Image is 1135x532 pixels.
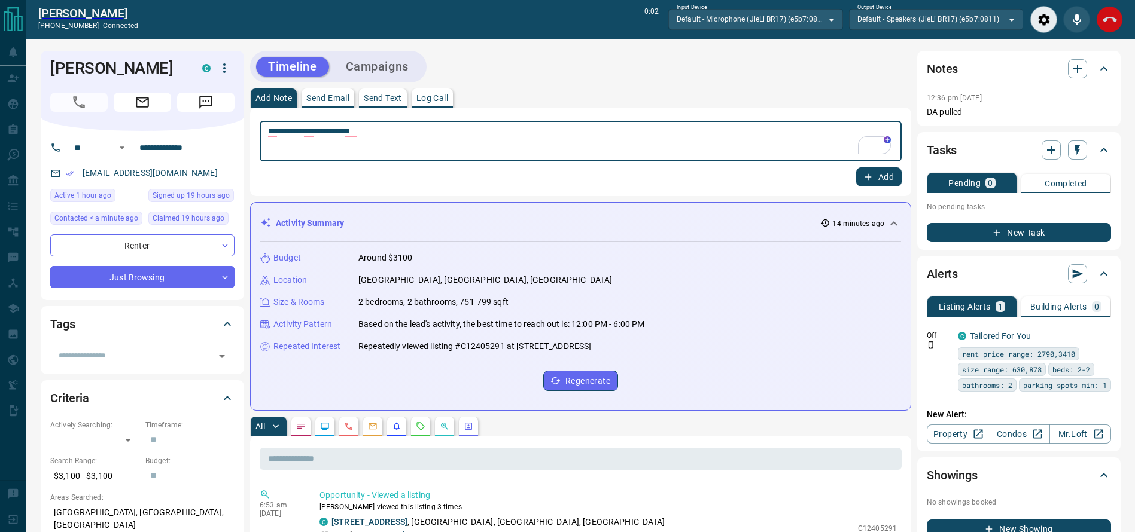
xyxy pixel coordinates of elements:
span: Message [177,93,235,112]
p: Activity Summary [276,217,344,230]
p: 1 [998,302,1003,311]
p: All [255,422,265,430]
h1: [PERSON_NAME] [50,59,184,78]
span: size range: 630,878 [962,363,1042,375]
button: Regenerate [543,371,618,391]
div: Tue Sep 16 2025 [148,212,235,228]
button: Campaigns [334,57,421,77]
p: DA pulled [927,106,1111,118]
button: Timeline [256,57,329,77]
span: Email [114,93,171,112]
label: Input Device [677,4,707,11]
svg: Requests [416,421,425,431]
div: Criteria [50,384,235,412]
p: 14 minutes ago [832,218,884,229]
div: Tags [50,310,235,338]
p: Budget [273,252,301,264]
span: bathrooms: 2 [962,379,1012,391]
div: End Call [1096,6,1123,33]
h2: Alerts [927,264,958,283]
p: Add Note [255,94,292,102]
a: [PERSON_NAME] [38,6,138,20]
span: rent price range: 2790,3410 [962,348,1075,360]
div: Tasks [927,136,1111,164]
p: , [GEOGRAPHIC_DATA], [GEOGRAPHIC_DATA], [GEOGRAPHIC_DATA] [331,516,665,528]
p: Timeframe: [145,420,235,430]
h2: Tasks [927,140,957,160]
a: Tailored For You [970,331,1031,341]
p: No pending tasks [927,198,1111,216]
p: Send Text [364,94,402,102]
p: Repeated Interest [273,340,340,353]
span: connected [103,22,138,30]
a: Property [927,424,988,444]
p: Size & Rooms [273,296,325,308]
span: Call [50,93,108,112]
div: Default - Microphone (JieLi BR17) (e5b7:0811) [668,9,842,29]
svg: Listing Alerts [392,421,401,431]
div: Activity Summary14 minutes ago [260,212,901,234]
p: [PHONE_NUMBER] - [38,20,138,31]
button: Open [214,348,230,365]
div: Audio Settings [1030,6,1057,33]
textarea: To enrich screen reader interactions, please activate Accessibility in Grammarly extension settings [268,126,893,157]
a: [STREET_ADDRESS] [331,517,407,527]
div: Tue Sep 16 2025 [148,189,235,206]
p: 0:02 [644,6,659,33]
p: 2 bedrooms, 2 bathrooms, 751-799 sqft [358,296,509,308]
p: 0 [1094,302,1099,311]
p: Off [927,330,951,341]
span: Contacted < a minute ago [54,212,138,224]
a: Condos [988,424,1049,444]
p: Listing Alerts [939,302,991,311]
div: Renter [50,234,235,256]
p: Areas Searched: [50,492,235,503]
svg: Push Notification Only [927,341,935,349]
span: beds: 2-2 [1052,363,1090,375]
p: Building Alerts [1030,302,1087,311]
span: Signed up 19 hours ago [153,189,230,201]
p: Opportunity - Viewed a listing [319,489,897,502]
span: parking spots min: 1 [1023,379,1107,391]
div: Showings [927,461,1111,490]
p: Completed [1045,179,1087,188]
svg: Notes [296,421,306,431]
p: Budget: [145,455,235,466]
p: Activity Pattern [273,318,332,331]
div: Notes [927,54,1111,83]
div: Alerts [927,259,1111,288]
svg: Opportunities [440,421,449,431]
p: 0 [988,179,993,187]
svg: Email Verified [66,169,74,178]
p: Location [273,274,307,286]
p: 6:53 am [260,501,302,509]
p: Repeatedly viewed listing #C12405291 at [STREET_ADDRESS] [358,340,591,353]
button: Open [115,140,129,155]
p: [GEOGRAPHIC_DATA], [GEOGRAPHIC_DATA], [GEOGRAPHIC_DATA] [358,274,612,286]
label: Output Device [857,4,891,11]
p: [PERSON_NAME] viewed this listing 3 times [319,502,897,512]
svg: Calls [344,421,354,431]
div: condos.ca [319,518,328,526]
button: New Task [927,223,1111,242]
button: Add [856,167,902,186]
h2: Notes [927,59,958,78]
div: Default - Speakers (JieLi BR17) (e5b7:0811) [849,9,1023,29]
div: Wed Sep 17 2025 [50,189,142,206]
p: No showings booked [927,497,1111,507]
p: Around $3100 [358,252,413,264]
p: Pending [948,179,981,187]
p: Log Call [416,94,448,102]
div: condos.ca [958,332,966,340]
svg: Emails [368,421,378,431]
span: Claimed 19 hours ago [153,212,224,224]
div: Mute [1063,6,1090,33]
p: $3,100 - $3,100 [50,466,139,486]
svg: Lead Browsing Activity [320,421,330,431]
div: Just Browsing [50,266,235,288]
a: [EMAIL_ADDRESS][DOMAIN_NAME] [83,168,218,178]
h2: Criteria [50,389,89,408]
span: Active 1 hour ago [54,189,111,201]
p: Search Range: [50,455,139,466]
p: Send Email [306,94,349,102]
